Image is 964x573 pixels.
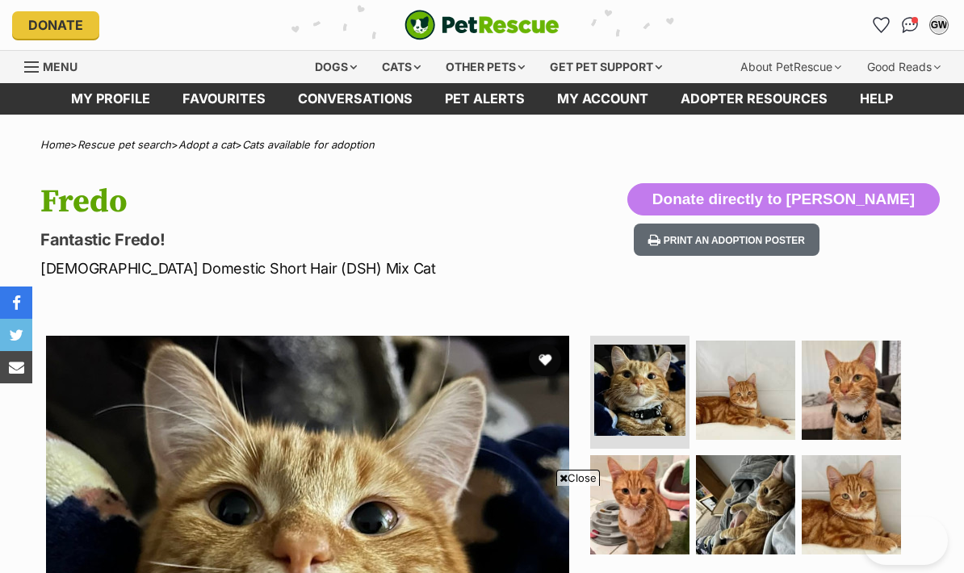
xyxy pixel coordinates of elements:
img: chat-41dd97257d64d25036548639549fe6c8038ab92f7586957e7f3b1b290dea8141.svg [902,17,919,33]
div: Other pets [434,51,536,83]
div: Good Reads [856,51,952,83]
a: Help [844,83,909,115]
a: Pet alerts [429,83,541,115]
button: My account [926,12,952,38]
a: Favourites [166,83,282,115]
img: Photo of Fredo [696,455,795,554]
a: Home [40,138,70,151]
iframe: Advertisement [188,492,776,565]
a: Cats available for adoption [242,138,375,151]
button: favourite [529,344,561,376]
button: Donate directly to [PERSON_NAME] [627,183,940,215]
img: Photo of Fredo [594,345,685,436]
img: Photo of Fredo [802,455,901,554]
a: conversations [282,83,429,115]
a: My account [541,83,664,115]
button: Print an adoption poster [634,224,819,257]
div: Dogs [304,51,368,83]
img: Photo of Fredo [590,455,689,554]
div: About PetRescue [729,51,853,83]
h1: Fredo [40,183,589,220]
a: My profile [55,83,166,115]
p: [DEMOGRAPHIC_DATA] Domestic Short Hair (DSH) Mix Cat [40,257,589,279]
a: Menu [24,51,89,80]
a: Rescue pet search [78,138,171,151]
a: Conversations [897,12,923,38]
a: Favourites [868,12,894,38]
a: Adopt a cat [178,138,235,151]
ul: Account quick links [868,12,952,38]
iframe: Help Scout Beacon - Open [862,517,948,565]
div: Get pet support [539,51,673,83]
span: Menu [43,60,78,73]
img: Photo of Fredo [802,341,901,440]
a: Adopter resources [664,83,844,115]
div: Cats [371,51,432,83]
a: PetRescue [404,10,560,40]
span: Close [556,470,600,486]
div: GW [931,17,947,33]
img: Photo of Fredo [696,341,795,440]
a: Donate [12,11,99,39]
img: logo-cat-932fe2b9b8326f06289b0f2fb663e598f794de774fb13d1741a6617ecf9a85b4.svg [404,10,560,40]
p: Fantastic Fredo! [40,228,589,251]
